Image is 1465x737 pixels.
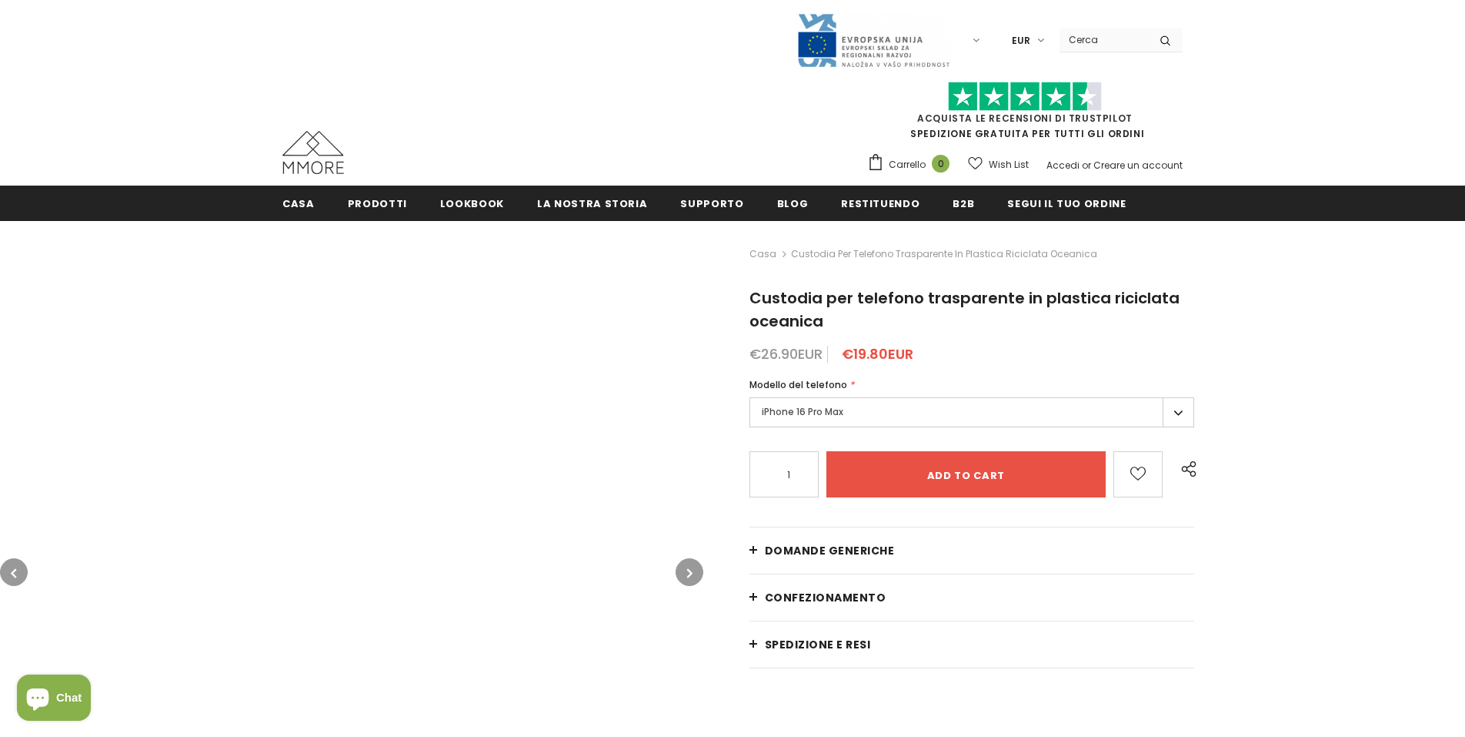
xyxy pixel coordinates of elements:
span: 0 [932,155,949,173]
span: Modello del telefono [749,378,847,391]
a: Acquista le recensioni di TrustPilot [917,112,1133,125]
a: Prodotti [348,186,407,220]
input: Search Site [1060,28,1148,51]
a: Blog [777,186,809,220]
label: iPhone 16 Pro Max [749,397,1194,427]
span: Casa [282,196,315,211]
inbox-online-store-chat: Shopify online store chat [12,675,95,725]
span: SPEDIZIONE GRATUITA PER TUTTI GLI ORDINI [867,89,1183,140]
a: Accedi [1046,159,1080,172]
span: supporto [680,196,743,211]
span: €19.80EUR [842,344,913,363]
a: Carrello 0 [867,153,957,176]
img: Fidati di Pilot Stars [948,82,1102,112]
span: €26.90EUR [749,344,823,363]
span: Carrello [889,157,926,173]
a: Casa [749,245,776,263]
span: B2B [953,196,974,211]
span: La nostra storia [537,196,647,211]
img: Javni Razpis [796,12,950,69]
span: CONFEZIONAMENTO [765,590,886,605]
a: Restituendo [841,186,919,220]
a: Wish List [968,151,1029,178]
a: Casa [282,186,315,220]
span: Custodia per telefono trasparente in plastica riciclata oceanica [749,287,1180,332]
input: Add to cart [826,451,1106,497]
a: Lookbook [440,186,504,220]
a: La nostra storia [537,186,647,220]
a: B2B [953,186,974,220]
span: Restituendo [841,196,919,211]
a: Segui il tuo ordine [1007,186,1126,220]
span: Custodia per telefono trasparente in plastica riciclata oceanica [791,245,1097,263]
span: Lookbook [440,196,504,211]
span: Blog [777,196,809,211]
a: Creare un account [1093,159,1183,172]
a: supporto [680,186,743,220]
img: Casi MMORE [282,131,344,174]
span: Wish List [989,157,1029,173]
a: Domande generiche [749,528,1194,574]
span: Spedizione e resi [765,637,871,652]
a: Spedizione e resi [749,621,1194,668]
a: CONFEZIONAMENTO [749,575,1194,621]
span: EUR [1012,33,1030,49]
span: Segui il tuo ordine [1007,196,1126,211]
span: or [1082,159,1091,172]
a: Javni Razpis [796,33,950,46]
span: Prodotti [348,196,407,211]
span: Domande generiche [765,543,895,558]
